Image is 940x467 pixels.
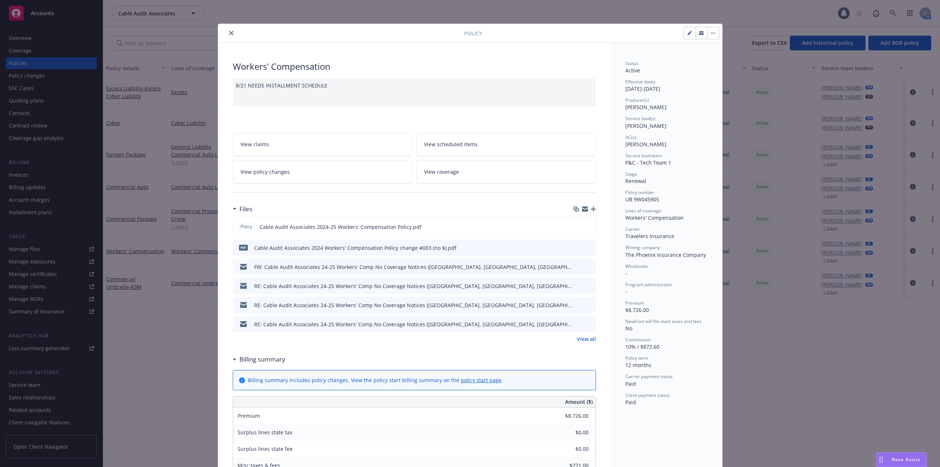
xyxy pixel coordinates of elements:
span: Cable Audit Associates 2024-25 Workers' Compensation Policy.pdf [260,223,422,231]
span: pdf [239,245,248,250]
button: close [227,29,236,37]
span: AC(s) [625,134,636,140]
button: preview file [586,320,593,328]
input: 0.00 [545,443,593,455]
span: Nova Assist [892,456,921,463]
span: Service lead(s) [625,115,655,122]
span: Service lead team [625,152,662,159]
button: preview file [586,301,593,309]
span: Premium [238,412,260,419]
span: Wholesaler [625,263,648,269]
span: Producer(s) [625,97,649,103]
span: Carrier [625,226,640,232]
span: Surplus lines state tax [238,429,292,436]
a: View coverage [416,160,596,183]
a: View all [577,335,596,343]
button: download file [575,320,581,328]
span: Commission [625,337,651,343]
div: FW: Cable Audit Associates 24-25 Workers' Comp No Coverage Notices ([GEOGRAPHIC_DATA], [GEOGRAPHI... [254,263,572,271]
a: View scheduled items [416,133,596,156]
span: Paid [625,380,636,387]
button: download file [575,301,581,309]
span: Effective dates [625,79,655,85]
h3: Files [239,204,252,214]
span: Policy [239,223,254,230]
h3: Billing summary [239,355,285,364]
span: View scheduled items [424,140,478,148]
span: 12 months [625,362,651,369]
span: $8,726.00 [625,306,649,313]
span: Carrier payment status [625,373,673,380]
span: Stage [625,171,637,177]
a: View policy changes [233,160,412,183]
span: Travelers Insurance [625,233,674,240]
button: preview file [586,263,593,271]
span: P&C - Tech Team 1 [625,159,671,166]
span: - [625,288,627,295]
span: Workers' Compensation [625,214,684,221]
span: Client payment status [625,392,670,398]
span: Premium [625,300,644,306]
span: UB 9W045905 [625,196,659,203]
button: download file [575,263,581,271]
div: Workers' Compensation [233,60,596,73]
div: RE: Cable Audit Associates 24-25 Workers' Comp No Coverage Notices ([GEOGRAPHIC_DATA], [GEOGRAPHI... [254,282,572,290]
button: preview file [586,244,593,252]
div: [DATE] - [DATE] [625,79,708,93]
span: Newfront will file state taxes and fees [625,318,702,324]
span: No [625,325,632,332]
div: Billing summary [233,355,285,364]
span: Lines of coverage [625,208,661,214]
span: Writing company [625,244,660,251]
span: - [625,270,627,277]
button: download file [574,223,580,231]
span: View coverage [424,168,459,176]
div: 8/21 NEEDS INSTALLMENT SCHEDULE [233,79,596,106]
span: Amount ($) [565,398,593,406]
button: download file [575,244,581,252]
span: [PERSON_NAME] [625,141,666,148]
span: Status [625,60,638,67]
input: 0.00 [545,410,593,421]
div: Billing summary includes policy changes. View the policy start billing summary on the . [248,376,503,384]
span: Active [625,67,640,74]
span: Policy number [625,189,654,195]
button: download file [575,282,581,290]
span: Surplus lines state fee [238,445,293,452]
span: The Phoenix Insurance Company [625,251,706,258]
span: View claims [241,140,269,148]
div: Files [233,204,252,214]
a: policy start page [461,377,502,384]
input: 0.00 [545,427,593,438]
button: preview file [586,223,593,231]
button: preview file [586,282,593,290]
span: Paid [625,399,636,406]
div: Cable Audit Associates 2024 Workers' Compensation Policy change #003 (no $).pdf [254,244,456,252]
span: [PERSON_NAME] [625,104,666,111]
span: Policy term [625,355,648,361]
span: Policy [464,29,482,37]
a: View claims [233,133,412,156]
span: Renewal [625,177,646,184]
span: Program administrator [625,281,672,288]
button: Nova Assist [876,452,927,467]
span: 10% / $872.60 [625,343,659,350]
div: Drag to move [876,453,886,467]
div: RE: Cable Audit Associates 24-25 Workers' Comp No Coverage Notices ([GEOGRAPHIC_DATA], [GEOGRAPHI... [254,320,572,328]
div: RE: Cable Audit Associates 24-25 Workers' Comp No Coverage Notices ([GEOGRAPHIC_DATA], [GEOGRAPHI... [254,301,572,309]
span: View policy changes [241,168,290,176]
span: [PERSON_NAME] [625,122,666,129]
